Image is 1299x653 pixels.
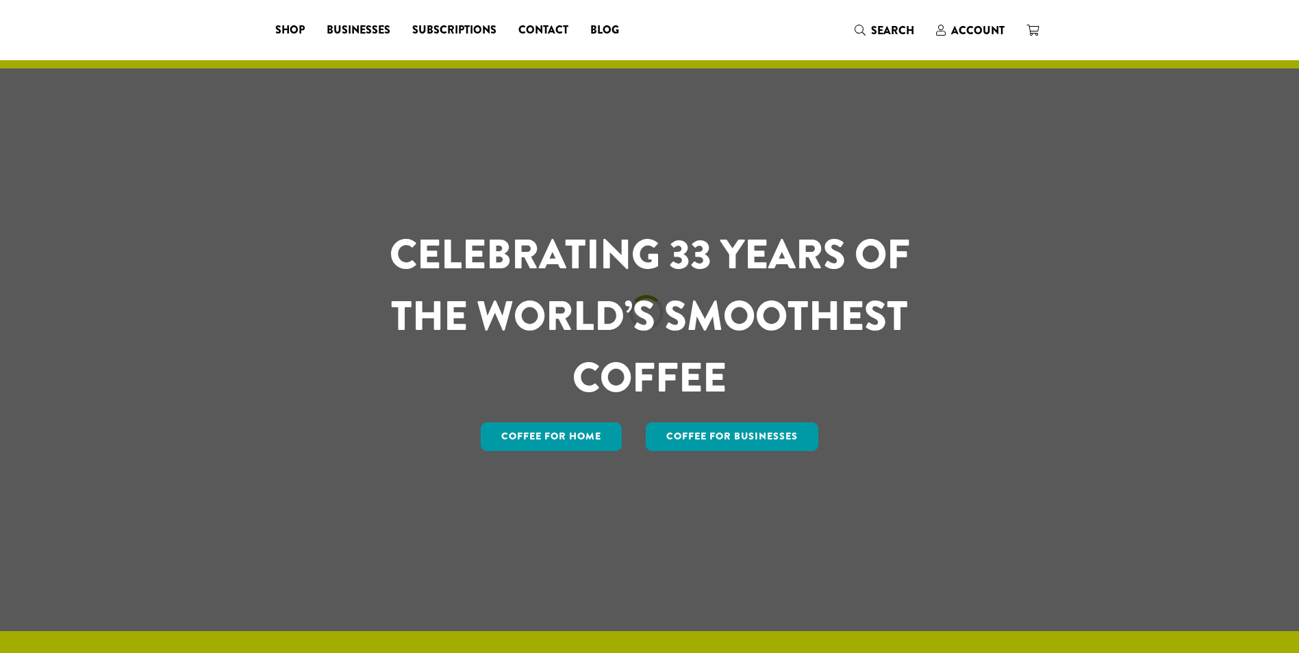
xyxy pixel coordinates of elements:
[401,19,507,41] a: Subscriptions
[925,19,1016,42] a: Account
[951,23,1005,38] span: Account
[590,22,619,39] span: Blog
[844,19,925,42] a: Search
[481,422,622,451] a: Coffee for Home
[316,19,401,41] a: Businesses
[327,22,390,39] span: Businesses
[579,19,630,41] a: Blog
[871,23,914,38] span: Search
[518,22,568,39] span: Contact
[349,224,950,409] h1: CELEBRATING 33 YEARS OF THE WORLD’S SMOOTHEST COFFEE
[275,22,305,39] span: Shop
[264,19,316,41] a: Shop
[412,22,496,39] span: Subscriptions
[507,19,579,41] a: Contact
[646,422,818,451] a: Coffee For Businesses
